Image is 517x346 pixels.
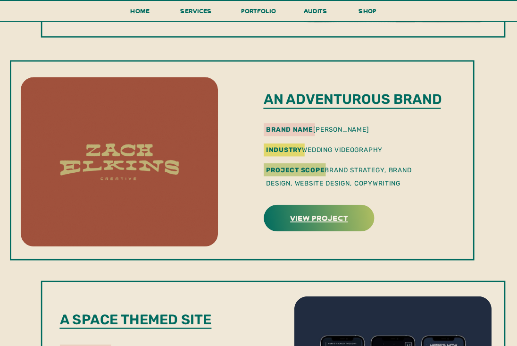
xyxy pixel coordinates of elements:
[266,167,325,174] b: Project Scope
[266,125,436,133] p: [PERSON_NAME]
[60,311,267,329] p: a space themed site
[266,146,302,154] b: industry
[178,6,214,22] a: services
[127,6,154,22] a: Home
[265,211,373,224] a: view project
[264,91,451,108] p: An adventurous brand
[180,7,211,15] span: services
[347,6,388,21] a: shop
[266,145,461,153] p: wedding videography
[302,6,328,21] a: audits
[266,164,429,187] p: Brand Strategy, Brand Design, Website Design, Copywriting
[238,6,279,22] a: portfolio
[266,126,313,134] b: brand name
